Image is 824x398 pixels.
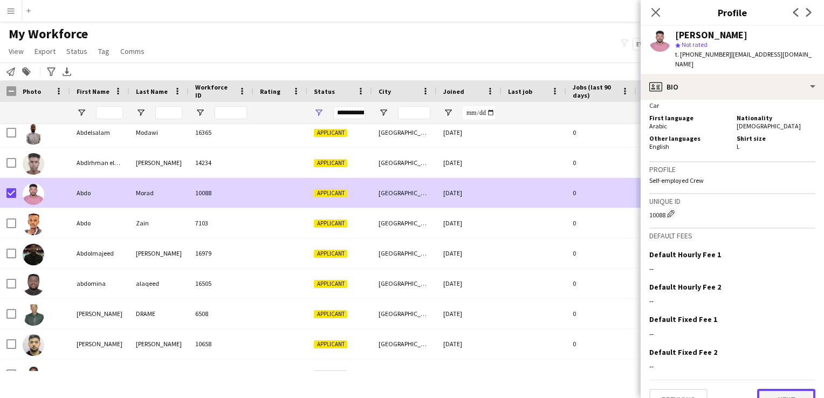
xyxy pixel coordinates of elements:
[437,329,502,359] div: [DATE]
[260,87,280,95] span: Rating
[23,334,44,356] img: Abdualaziz Emad
[129,178,189,208] div: Morad
[566,208,636,238] div: 0
[675,50,731,58] span: t. [PHONE_NUMBER]
[566,238,636,268] div: 0
[737,134,815,142] h5: Shirt size
[463,106,495,119] input: Joined Filter Input
[649,250,721,259] h3: Default Hourly Fee 1
[372,299,437,328] div: ‏[GEOGRAPHIC_DATA]
[372,178,437,208] div: [GEOGRAPHIC_DATA]
[649,264,815,273] div: --
[737,142,740,150] span: L
[372,238,437,268] div: [GEOGRAPHIC_DATA]
[35,46,56,56] span: Export
[314,370,347,379] span: Applicant
[314,340,347,348] span: Applicant
[737,114,815,122] h5: Nationality
[566,329,636,359] div: 0
[314,250,347,258] span: Applicant
[189,208,253,238] div: 7103
[566,359,636,389] div: 0
[682,40,708,49] span: Not rated
[94,44,114,58] a: Tag
[62,44,92,58] a: Status
[508,87,532,95] span: Last job
[70,178,129,208] div: Abdo
[189,148,253,177] div: 14234
[649,164,815,174] h3: Profile
[314,280,347,288] span: Applicant
[437,178,502,208] div: [DATE]
[120,46,145,56] span: Comms
[70,238,129,268] div: Abdolmajeed
[379,87,391,95] span: City
[129,238,189,268] div: [PERSON_NAME]
[215,106,247,119] input: Workforce ID Filter Input
[649,142,669,150] span: English
[649,122,667,130] span: Arabic
[9,46,24,56] span: View
[649,231,815,241] h3: Default fees
[372,208,437,238] div: [GEOGRAPHIC_DATA]
[379,108,388,118] button: Open Filter Menu
[566,148,636,177] div: 0
[737,122,801,130] span: [DEMOGRAPHIC_DATA]
[129,329,189,359] div: [PERSON_NAME]
[314,108,324,118] button: Open Filter Menu
[372,148,437,177] div: [GEOGRAPHIC_DATA]
[195,83,234,99] span: Workforce ID
[4,44,28,58] a: View
[566,299,636,328] div: 0
[155,106,182,119] input: Last Name Filter Input
[314,189,347,197] span: Applicant
[649,329,815,339] div: --
[129,208,189,238] div: Zain
[23,365,44,386] img: Abduallah Yousef
[189,299,253,328] div: 6508
[23,153,44,175] img: Abdlrhman elnour Ahmed
[189,118,253,147] div: 16365
[70,359,129,389] div: Abduallah
[372,269,437,298] div: [GEOGRAPHIC_DATA]
[398,106,430,119] input: City Filter Input
[649,101,659,109] span: Car
[314,310,347,318] span: Applicant
[649,134,728,142] h5: Other languages
[129,269,189,298] div: alaqeed
[437,148,502,177] div: [DATE]
[437,269,502,298] div: [DATE]
[70,208,129,238] div: Abdo
[30,44,60,58] a: Export
[23,214,44,235] img: Abdo Zain
[437,238,502,268] div: [DATE]
[566,118,636,147] div: 0
[675,30,747,40] div: [PERSON_NAME]
[23,123,44,145] img: Abdelsalam Modawi
[98,46,109,56] span: Tag
[633,38,686,51] button: Everyone6,179
[573,83,617,99] span: Jobs (last 90 days)
[649,347,717,357] h3: Default Fixed Fee 2
[23,304,44,326] img: ABDOURAHMANE IBRAHIM DRAME
[649,196,815,206] h3: Unique ID
[96,106,123,119] input: First Name Filter Input
[372,359,437,389] div: [GEOGRAPHIC_DATA]
[23,274,44,296] img: abdomina alaqeed
[23,244,44,265] img: Abdolmajeed Omar
[675,50,812,68] span: | [EMAIL_ADDRESS][DOMAIN_NAME]
[649,208,815,219] div: 10088
[70,118,129,147] div: Abdelsalam
[443,108,453,118] button: Open Filter Menu
[195,108,205,118] button: Open Filter Menu
[314,129,347,137] span: Applicant
[45,65,58,78] app-action-btn: Advanced filters
[437,208,502,238] div: [DATE]
[641,5,824,19] h3: Profile
[70,299,129,328] div: [PERSON_NAME]
[189,359,253,389] div: 14613
[129,118,189,147] div: Modawi
[4,65,17,78] app-action-btn: Notify workforce
[23,87,41,95] span: Photo
[314,159,347,167] span: Applicant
